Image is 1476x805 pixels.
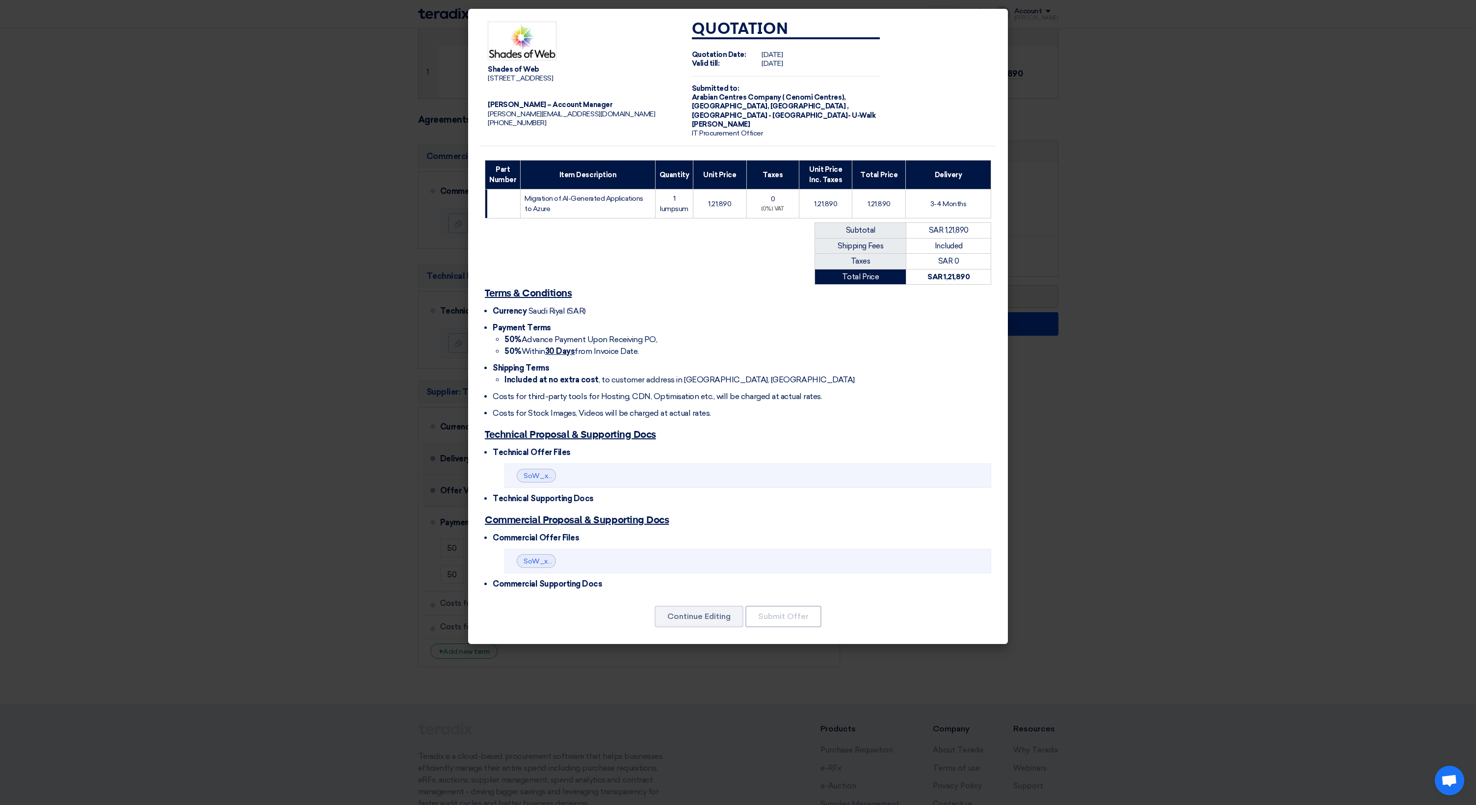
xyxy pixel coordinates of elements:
[493,363,549,373] span: Shipping Terms
[693,161,747,189] th: Unit Price
[524,557,819,565] a: SoW_x_Cenomi__Migrations_of_Apps__Commercial_Proposal_Revised_1759223686911.pdf
[504,347,522,356] strong: 50%
[485,430,656,440] u: Technical Proposal & Supporting Docs
[692,51,746,59] strong: Quotation Date:
[655,606,743,627] button: Continue Editing
[762,59,783,68] span: [DATE]
[485,289,572,298] u: Terms & Conditions
[746,161,799,189] th: Taxes
[692,22,789,37] strong: Quotation
[655,161,693,189] th: Quantity
[493,323,551,332] span: Payment Terms
[493,533,579,542] span: Commercial Offer Files
[815,254,906,269] td: Taxes
[852,161,906,189] th: Total Price
[524,472,816,480] a: SoW_x_Cenomi__Migrations_of_Apps__Technical_Proposal_Revised_1759223693778.pdf
[488,101,676,109] div: [PERSON_NAME] – Account Manager
[799,161,852,189] th: Unit Price Inc. Taxes
[814,200,837,208] span: 1,21,890
[660,194,688,213] span: 1 lumpsum
[528,306,586,316] span: Saudi Riyal (SAR)
[906,223,991,239] td: SAR 1,21,890
[493,448,571,457] span: Technical Offer Files
[525,194,643,213] span: Migration of AI-Generated Applications to Azure
[493,391,991,402] li: Costs for third-party tools for Hosting, CDN, Optimisation etc., will be charged at actual rates.
[488,65,676,74] div: Shades of Web
[493,306,527,316] span: Currency
[692,120,750,129] span: [PERSON_NAME]
[493,407,991,419] li: Costs for Stock Images, Videos will be charged at actual rates.
[927,272,970,281] strong: SAR 1,21,890
[692,84,739,93] strong: Submitted to:
[815,238,906,254] td: Shipping Fees
[692,102,875,119] span: [GEOGRAPHIC_DATA], [GEOGRAPHIC_DATA] ,[GEOGRAPHIC_DATA] - [GEOGRAPHIC_DATA]- U-Walk
[815,223,906,239] td: Subtotal
[708,200,731,208] span: 1,21,890
[745,606,821,627] button: Submit Offer
[692,59,720,68] strong: Valid till:
[906,161,991,189] th: Delivery
[1435,766,1464,795] div: Open chat
[504,374,991,386] li: , to customer address in [GEOGRAPHIC_DATA], [GEOGRAPHIC_DATA]
[485,161,521,189] th: Part Number
[488,22,556,60] img: Company Logo
[815,269,906,285] td: Total Price
[771,195,775,203] span: 0
[938,257,959,266] span: SAR 0
[935,241,963,250] span: Included
[504,335,657,344] span: Advance Payment Upon Receiving PO,
[521,161,656,189] th: Item Description
[488,110,655,118] span: [PERSON_NAME][EMAIL_ADDRESS][DOMAIN_NAME]
[930,200,966,208] span: 3-4 Months
[485,515,669,525] u: Commercial Proposal & Supporting Docs
[692,93,846,102] span: Arabian Centres Company ( Cenomi Centres),
[493,579,603,589] span: Commercial Supporting Docs
[868,200,891,208] span: 1,21,890
[504,347,639,356] span: Within from Invoice Date.
[545,347,575,356] u: 30 Days
[762,51,783,59] span: [DATE]
[504,335,522,344] strong: 50%
[751,205,795,214] div: (0%) VAT
[493,494,594,503] span: Technical Supporting Docs
[488,119,546,127] span: [PHONE_NUMBER]
[692,129,763,137] span: IT Procurement Officer
[504,375,599,384] strong: Included at no extra cost
[488,74,553,82] span: [STREET_ADDRESS]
